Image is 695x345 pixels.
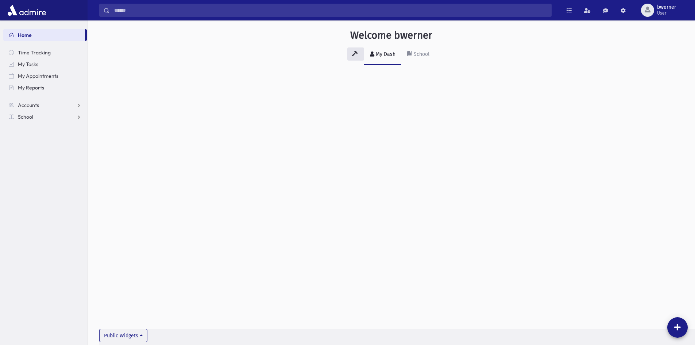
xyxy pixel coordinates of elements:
button: Public Widgets [99,329,147,342]
span: Home [18,32,32,38]
a: My Tasks [3,58,87,70]
span: bwerner [657,4,676,10]
span: User [657,10,676,16]
a: My Appointments [3,70,87,82]
a: Accounts [3,99,87,111]
div: My Dash [374,51,395,57]
span: Time Tracking [18,49,51,56]
input: Search [110,4,551,17]
a: Home [3,29,85,41]
img: AdmirePro [6,3,48,18]
span: My Tasks [18,61,38,68]
h3: Welcome bwerner [350,29,432,42]
a: Time Tracking [3,47,87,58]
span: Accounts [18,102,39,108]
a: My Reports [3,82,87,93]
div: School [412,51,429,57]
span: School [18,114,33,120]
a: School [401,45,435,65]
a: My Dash [364,45,401,65]
span: My Appointments [18,73,58,79]
a: School [3,111,87,123]
span: My Reports [18,84,44,91]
